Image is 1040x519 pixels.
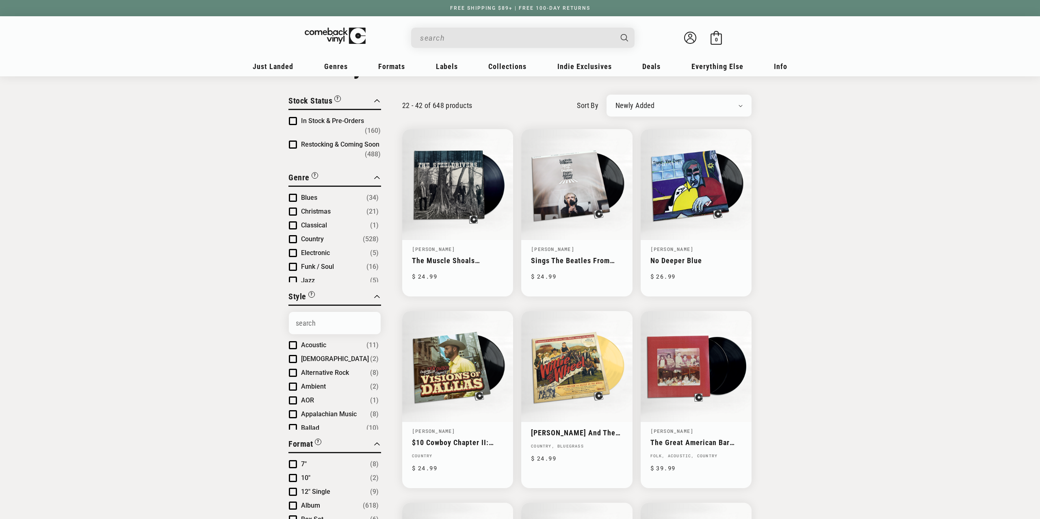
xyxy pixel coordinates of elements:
[650,256,742,265] a: No Deeper Blue
[301,249,330,257] span: Electronic
[301,277,315,284] span: Jazz
[288,95,341,109] button: Filter by Stock Status
[301,474,310,482] span: 10"
[253,62,293,71] span: Just Landed
[288,439,313,449] span: Format
[370,409,379,419] span: Number of products: (8)
[301,221,327,229] span: Classical
[370,221,379,230] span: Number of products: (1)
[363,234,379,244] span: Number of products: (528)
[370,473,379,483] span: Number of products: (2)
[412,246,455,252] a: [PERSON_NAME]
[366,340,379,350] span: Number of products: (11)
[301,460,307,468] span: 7"
[288,438,321,452] button: Filter by Format
[301,194,317,201] span: Blues
[370,354,379,364] span: Number of products: (2)
[301,502,320,509] span: Album
[301,369,349,376] span: Alternative Rock
[370,459,379,469] span: Number of products: (8)
[301,396,314,404] span: AOR
[650,246,694,252] a: [PERSON_NAME]
[436,62,458,71] span: Labels
[366,262,379,272] span: Number of products: (16)
[402,101,472,110] p: 22 - 42 of 648 products
[531,246,574,252] a: [PERSON_NAME]
[301,383,326,390] span: Ambient
[288,290,315,305] button: Filter by Style
[363,501,379,510] span: Number of products: (618)
[288,173,310,182] span: Genre
[378,62,405,71] span: Formats
[301,117,364,125] span: In Stock & Pre-Orders
[301,235,324,243] span: Country
[642,62,661,71] span: Deals
[557,62,612,71] span: Indie Exclusives
[288,171,318,186] button: Filter by Genre
[366,193,379,203] span: Number of products: (34)
[412,428,455,434] a: [PERSON_NAME]
[488,62,526,71] span: Collections
[531,428,622,437] a: [PERSON_NAME] And The Wheel
[370,368,379,378] span: Number of products: (8)
[301,410,357,418] span: Appalachian Music
[324,62,348,71] span: Genres
[370,248,379,258] span: Number of products: (5)
[715,37,718,43] span: 0
[774,62,787,71] span: Info
[442,5,598,11] a: FREE SHIPPING $89+ | FREE 100-DAY RETURNS
[411,28,635,48] div: Search
[301,424,319,432] span: Ballad
[420,30,613,46] input: When autocomplete results are available use up and down arrows to review and enter to select
[370,276,379,285] span: Number of products: (5)
[614,28,636,48] button: Search
[288,96,332,106] span: Stock Status
[365,149,381,159] span: Number of products: (488)
[301,355,369,363] span: [DEMOGRAPHIC_DATA]
[650,428,694,434] a: [PERSON_NAME]
[301,488,330,495] span: 12" Single
[577,100,598,111] label: sort by
[531,256,622,265] a: Sings The Beatles From [GEOGRAPHIC_DATA]
[650,438,742,447] a: The Great American Bar Scene
[366,207,379,216] span: Number of products: (21)
[412,438,503,447] a: $10 Cowboy Chapter II: Visions Of Dallas
[301,263,334,270] span: Funk / Soul
[301,141,379,148] span: Restocking & Coming Soon
[301,341,326,349] span: Acoustic
[370,382,379,391] span: Number of products: (2)
[365,126,381,136] span: Number of products: (160)
[301,208,331,215] span: Christmas
[288,292,306,301] span: Style
[289,312,381,334] input: Search Options
[370,487,379,497] span: Number of products: (9)
[412,256,503,265] a: The Muscle Shoals Recoding
[370,396,379,405] span: Number of products: (1)
[366,423,379,433] span: Number of products: (10)
[691,62,743,71] span: Everything Else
